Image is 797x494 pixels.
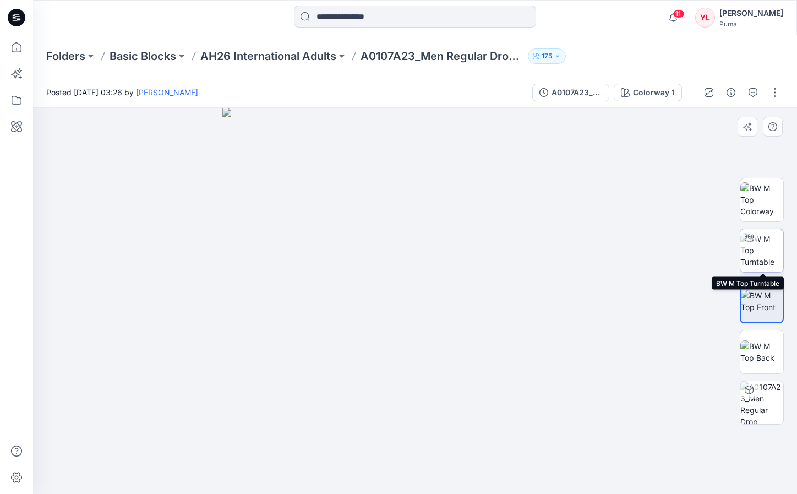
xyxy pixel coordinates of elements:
[633,86,675,99] div: Colorway 1
[222,108,608,494] img: eyJhbGciOiJIUzI1NiIsImtpZCI6IjAiLCJzbHQiOiJzZXMiLCJ0eXAiOiJKV1QifQ.eyJkYXRhIjp7InR5cGUiOiJzdG9yYW...
[136,88,198,97] a: [PERSON_NAME]
[200,48,336,64] a: AH26 International Adults
[46,86,198,98] span: Posted [DATE] 03:26 by
[719,7,783,20] div: [PERSON_NAME]
[673,9,685,18] span: 11
[46,48,85,64] a: Folders
[722,84,740,101] button: Details
[614,84,682,101] button: Colorway 1
[695,8,715,28] div: YL
[719,20,783,28] div: Puma
[552,86,602,99] div: A0107A23_Men Regular Drop Shoulder Crew_CV03
[110,48,176,64] a: Basic Blocks
[741,290,783,313] img: BW M Top Front
[740,233,783,268] img: BW M Top Turntable
[740,381,783,424] img: A0107A23_Men Regular Drop Shoulder Crew_CV03 Colorway 1
[532,84,609,101] button: A0107A23_Men Regular Drop Shoulder Crew_CV03
[361,48,523,64] p: A0107A23_Men Regular Drop Shoulder Crew_CV03
[740,182,783,217] img: BW M Top Colorway
[740,340,783,363] img: BW M Top Back
[542,50,552,62] p: 175
[528,48,566,64] button: 175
